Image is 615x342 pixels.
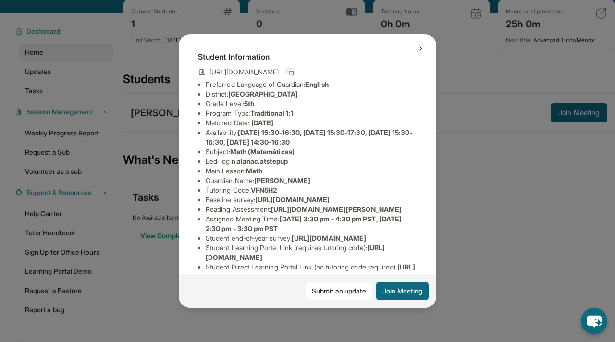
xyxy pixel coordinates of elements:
[237,157,288,165] span: alanac.atstepup
[206,128,413,146] span: [DATE] 15:30-16:30, [DATE] 15:30-17:30, [DATE] 15:30-16:30, [DATE] 14:30-16:30
[206,89,417,99] li: District:
[246,167,262,175] span: Math
[271,205,402,213] span: [URL][DOMAIN_NAME][PERSON_NAME]
[206,80,417,89] li: Preferred Language of Guardian:
[206,262,417,281] li: Student Direct Learning Portal Link (no tutoring code required) :
[198,51,417,62] h4: Student Information
[581,308,607,334] button: chat-button
[206,118,417,128] li: Matched Date:
[206,233,417,243] li: Student end-of-year survey :
[206,195,417,205] li: Baseline survey :
[254,176,310,184] span: [PERSON_NAME]
[418,45,426,52] img: Close Icon
[206,166,417,176] li: Main Lesson :
[206,128,417,147] li: Availability:
[206,185,417,195] li: Tutoring Code :
[206,147,417,157] li: Subject :
[284,66,296,78] button: Copy link
[206,99,417,109] li: Grade Level:
[305,80,329,88] span: English
[306,282,372,300] a: Submit an update
[206,109,417,118] li: Program Type:
[206,157,417,166] li: Eedi login :
[292,234,366,242] span: [URL][DOMAIN_NAME]
[376,282,429,300] button: Join Meeting
[206,243,417,262] li: Student Learning Portal Link (requires tutoring code) :
[206,214,417,233] li: Assigned Meeting Time :
[251,119,273,127] span: [DATE]
[255,195,330,204] span: [URL][DOMAIN_NAME]
[251,186,277,194] span: VFN5H2
[206,215,402,232] span: [DATE] 3:30 pm - 4:30 pm PST, [DATE] 2:30 pm - 3:30 pm PST
[244,99,254,108] span: 5th
[206,205,417,214] li: Reading Assessment :
[230,147,295,156] span: Math (Matemáticas)
[206,176,417,185] li: Guardian Name :
[228,90,298,98] span: [GEOGRAPHIC_DATA]
[209,67,279,77] span: [URL][DOMAIN_NAME]
[250,109,294,117] span: Traditional 1:1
